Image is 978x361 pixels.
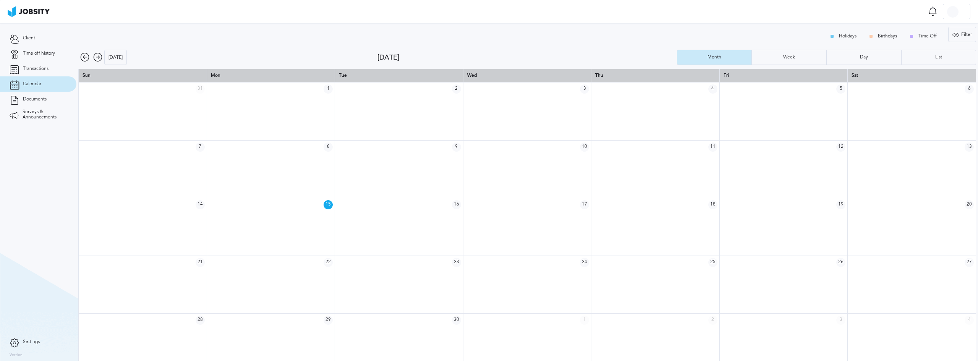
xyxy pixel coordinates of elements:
[724,73,729,78] span: Fri
[949,27,976,42] div: Filter
[677,50,752,65] button: Month
[826,50,901,65] button: Day
[901,50,976,65] button: List
[23,51,55,56] span: Time off history
[836,84,845,94] span: 5
[708,258,717,267] span: 25
[104,50,127,65] button: [DATE]
[580,258,589,267] span: 24
[23,97,47,102] span: Documents
[324,258,333,267] span: 22
[595,73,603,78] span: Thu
[324,316,333,325] span: 29
[779,55,799,60] div: Week
[324,84,333,94] span: 1
[965,316,974,325] span: 4
[23,36,35,41] span: Client
[339,73,347,78] span: Tue
[23,339,40,345] span: Settings
[105,50,126,65] div: [DATE]
[836,316,845,325] span: 3
[931,55,946,60] div: List
[852,73,858,78] span: Sat
[196,316,205,325] span: 28
[211,73,220,78] span: Mon
[83,73,91,78] span: Sun
[708,84,717,94] span: 4
[836,142,845,152] span: 12
[704,55,725,60] div: Month
[580,316,589,325] span: 1
[8,6,50,17] img: ab4bad089aa723f57921c736e9817d99.png
[324,142,333,152] span: 8
[10,353,24,358] label: Version:
[856,55,872,60] div: Day
[751,50,826,65] button: Week
[452,258,461,267] span: 23
[965,200,974,209] span: 20
[708,200,717,209] span: 18
[965,142,974,152] span: 13
[324,200,333,209] span: 15
[836,258,845,267] span: 26
[196,258,205,267] span: 21
[452,142,461,152] span: 9
[452,316,461,325] span: 30
[467,73,477,78] span: Wed
[580,84,589,94] span: 3
[708,142,717,152] span: 11
[196,142,205,152] span: 7
[708,316,717,325] span: 2
[452,84,461,94] span: 2
[196,200,205,209] span: 14
[836,200,845,209] span: 19
[452,200,461,209] span: 16
[580,200,589,209] span: 17
[23,81,41,87] span: Calendar
[948,27,976,42] button: Filter
[580,142,589,152] span: 10
[965,84,974,94] span: 6
[23,66,49,71] span: Transactions
[377,53,677,62] div: [DATE]
[23,109,67,120] span: Surveys & Announcements
[965,258,974,267] span: 27
[196,84,205,94] span: 31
